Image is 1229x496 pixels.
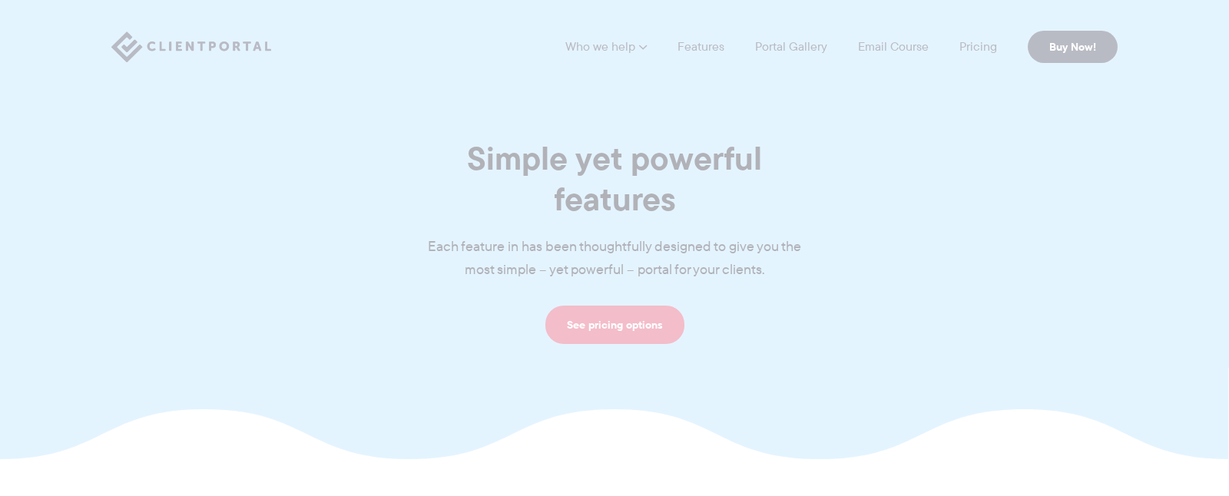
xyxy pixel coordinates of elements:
[403,236,826,282] p: Each feature in has been thoughtfully designed to give you the most simple – yet powerful – porta...
[565,41,647,53] a: Who we help
[959,41,997,53] a: Pricing
[755,41,827,53] a: Portal Gallery
[1028,31,1118,63] a: Buy Now!
[858,41,929,53] a: Email Course
[403,138,826,220] h1: Simple yet powerful features
[545,306,684,344] a: See pricing options
[677,41,724,53] a: Features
